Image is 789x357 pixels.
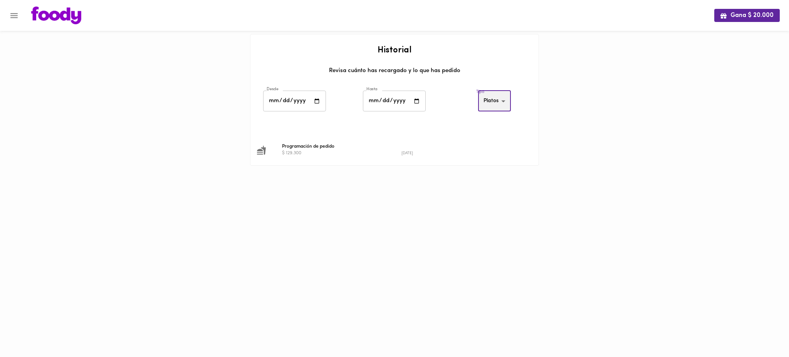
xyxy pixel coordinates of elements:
[31,7,81,24] img: logo.png
[258,67,531,81] div: Revisa cuánto has recargado y lo que has pedido
[478,91,511,112] div: Platos
[714,9,780,22] button: Gana $ 20.000
[720,12,774,19] span: Gana $ 20.000
[282,143,521,150] span: Programación de pedido
[401,151,413,155] small: [DATE]
[258,46,531,55] h2: Historial
[476,89,484,95] label: Tipo
[282,150,401,157] div: $ 129.300
[744,312,781,349] iframe: Messagebird Livechat Widget
[5,6,24,25] button: Menu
